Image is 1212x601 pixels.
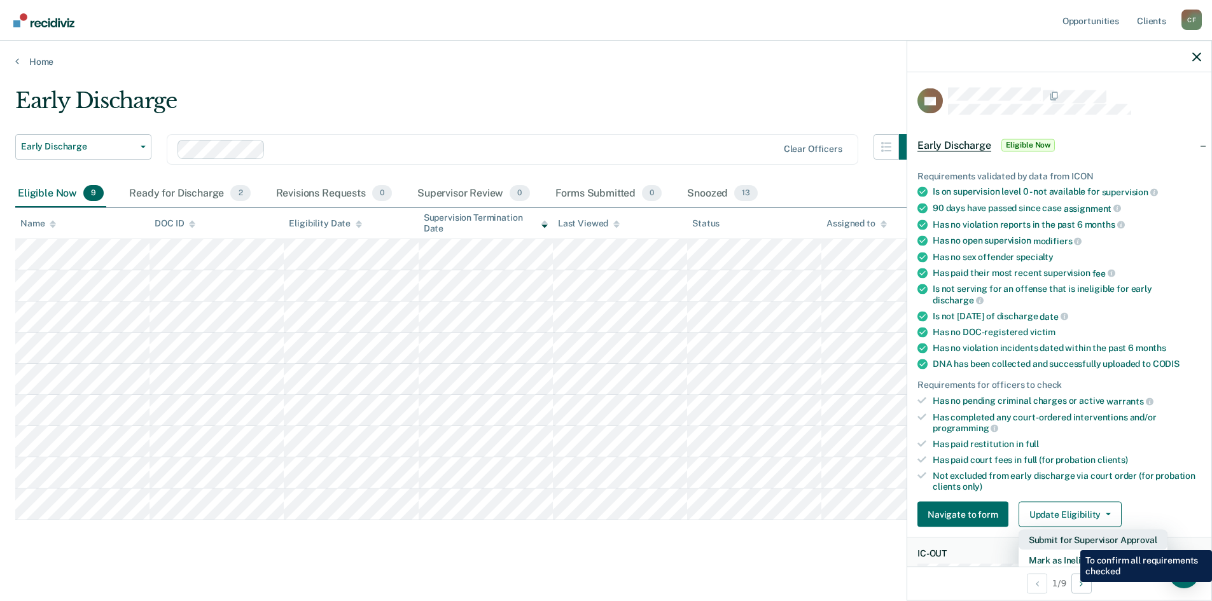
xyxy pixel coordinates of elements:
div: Ready for Discharge [127,180,253,208]
div: Has no violation reports in the past 6 [933,219,1201,230]
div: Name [20,218,56,229]
span: assignment [1064,203,1121,213]
div: Has no DOC-registered [933,327,1201,338]
span: date [1040,311,1068,321]
div: Eligibility Date [289,218,362,229]
span: victim [1030,327,1055,337]
span: fee [1092,268,1115,278]
button: Next Opportunity [1071,573,1092,593]
span: clients) [1097,454,1128,464]
div: DNA has been collected and successfully uploaded to [933,359,1201,370]
div: Requirements validated by data from ICON [917,170,1201,181]
span: 13 [734,185,758,202]
div: Has completed any court-ordered interventions and/or [933,411,1201,433]
div: Forms Submitted [553,180,665,208]
div: Early DischargeEligible Now [907,125,1211,165]
span: modifiers [1033,235,1082,245]
div: 1 / 9 [907,566,1211,600]
span: discharge [933,294,984,305]
div: Has no open supervision [933,235,1201,247]
span: Eligible Now [1001,139,1055,151]
span: programming [933,423,998,433]
button: Navigate to form [917,502,1008,527]
div: Assigned to [826,218,886,229]
div: Is not [DATE] of discharge [933,310,1201,322]
span: full [1026,439,1039,449]
span: 9 [83,185,104,202]
img: Recidiviz [13,13,74,27]
div: Eligible Now [15,180,106,208]
div: Not excluded from early discharge via court order (for probation clients [933,470,1201,492]
div: Snoozed [685,180,760,208]
button: Previous Opportunity [1027,573,1047,593]
span: 0 [510,185,529,202]
button: Mark as Ineligible [1019,550,1167,570]
div: Open Intercom Messenger [1169,558,1199,588]
div: C F [1181,10,1202,30]
span: Early Discharge [917,139,991,151]
span: supervision [1102,187,1158,197]
dt: IC-OUT [917,548,1201,559]
button: Profile dropdown button [1181,10,1202,30]
div: Has paid their most recent supervision [933,267,1201,279]
div: Supervision Termination Date [424,212,548,234]
span: 0 [372,185,392,202]
div: Has no violation incidents dated within the past 6 [933,343,1201,354]
span: 0 [642,185,662,202]
span: CODIS [1153,359,1180,369]
div: 90 days have passed since case [933,202,1201,214]
div: Status [692,218,720,229]
div: Last Viewed [558,218,620,229]
div: Early Discharge [15,88,924,124]
span: specialty [1016,251,1054,261]
div: Has no pending criminal charges or active [933,396,1201,407]
a: Navigate to form link [917,502,1013,527]
div: Requirements for officers to check [917,380,1201,390]
div: DOC ID [155,218,195,229]
span: months [1085,219,1125,230]
div: Is not serving for an offense that is ineligible for early [933,284,1201,305]
div: Supervisor Review [415,180,533,208]
span: months [1136,343,1166,353]
span: 2 [230,185,250,202]
button: Submit for Supervisor Approval [1019,530,1167,550]
span: warrants [1106,396,1153,406]
span: Early Discharge [21,141,136,152]
a: Home [15,56,1197,67]
div: Is on supervision level 0 - not available for [933,186,1201,198]
div: Has paid restitution in [933,439,1201,450]
div: Revisions Requests [274,180,394,208]
div: Clear officers [784,144,842,155]
div: Has no sex offender [933,251,1201,262]
button: Update Eligibility [1019,502,1122,527]
div: Has paid court fees in full (for probation [933,454,1201,465]
span: only) [963,481,982,491]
